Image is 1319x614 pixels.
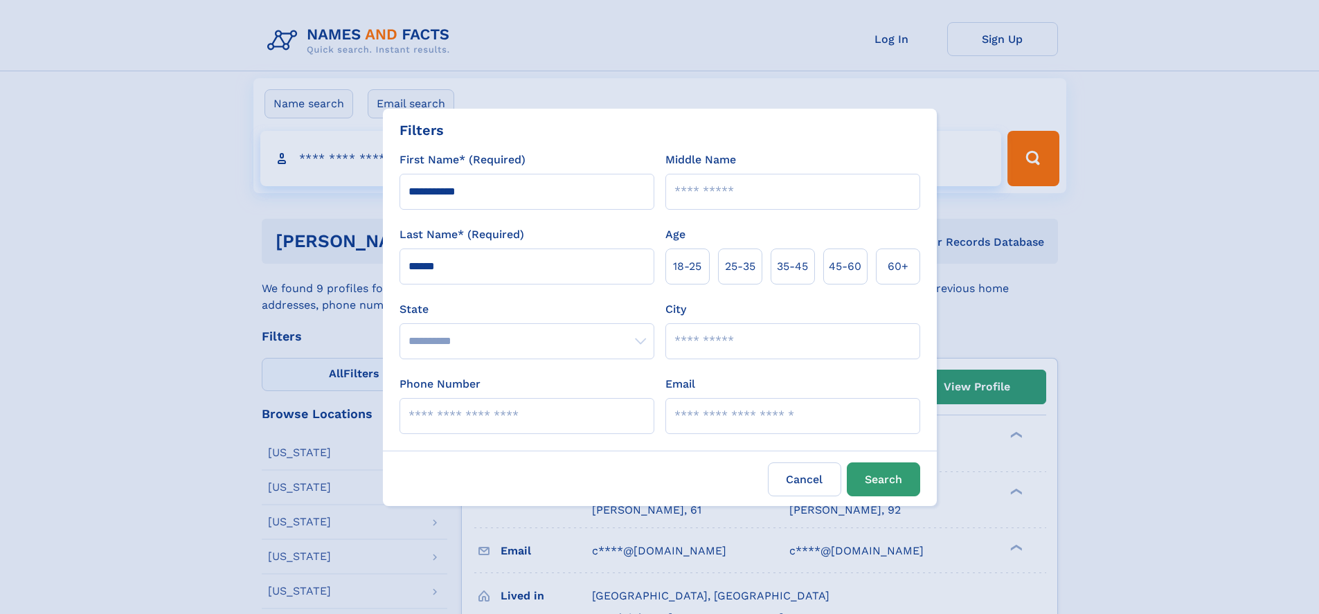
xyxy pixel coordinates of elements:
[888,258,908,275] span: 60+
[847,462,920,496] button: Search
[829,258,861,275] span: 45‑60
[665,152,736,168] label: Middle Name
[400,301,654,318] label: State
[665,376,695,392] label: Email
[400,226,524,243] label: Last Name* (Required)
[768,462,841,496] label: Cancel
[777,258,808,275] span: 35‑45
[665,301,686,318] label: City
[665,226,685,243] label: Age
[400,376,481,392] label: Phone Number
[673,258,701,275] span: 18‑25
[400,152,526,168] label: First Name* (Required)
[725,258,755,275] span: 25‑35
[400,120,444,141] div: Filters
